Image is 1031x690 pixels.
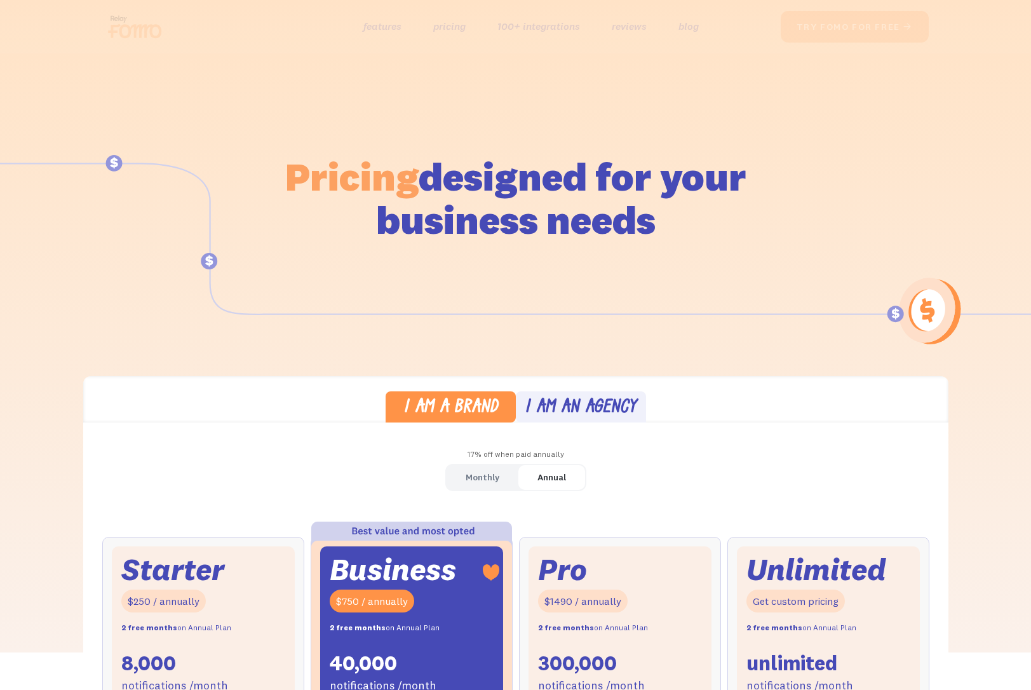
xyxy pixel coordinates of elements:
div: Annual [537,468,566,487]
h1: designed for your business needs [285,155,747,241]
div: 300,000 [538,650,617,677]
div: on Annual Plan [746,619,856,637]
div: on Annual Plan [121,619,231,637]
div: I am an agency [525,399,637,417]
a: pricing [433,17,466,36]
span:  [903,21,913,32]
div: $750 / annually [330,590,414,613]
div: I am a brand [403,399,498,417]
div: Monthly [466,468,499,487]
div: on Annual Plan [538,619,648,637]
strong: 2 free months [538,623,594,632]
div: Starter [121,556,224,583]
span: Pricing [285,152,419,201]
div: $1490 / annually [538,590,628,613]
div: Business [330,556,456,583]
strong: 2 free months [746,623,802,632]
div: Pro [538,556,587,583]
strong: 2 free months [330,623,386,632]
div: 40,000 [330,650,397,677]
div: $250 / annually [121,590,206,613]
div: 8,000 [121,650,176,677]
a: reviews [612,17,647,36]
a: features [363,17,401,36]
div: Unlimited [746,556,886,583]
div: on Annual Plan [330,619,440,637]
div: Get custom pricing [746,590,845,613]
strong: 2 free months [121,623,177,632]
a: 100+ integrations [497,17,580,36]
a: try fomo for free [781,11,929,43]
div: 17% off when paid annually [83,445,948,464]
div: unlimited [746,650,837,677]
a: blog [678,17,699,36]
